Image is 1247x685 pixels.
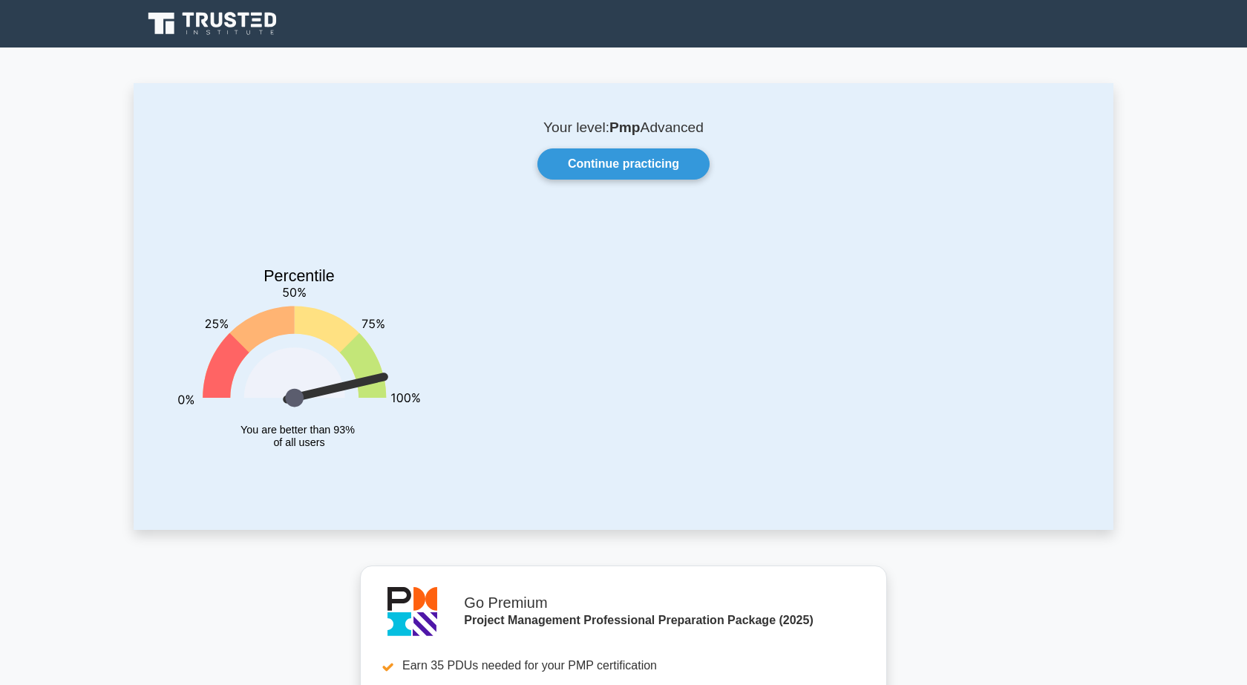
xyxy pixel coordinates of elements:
tspan: of all users [273,437,324,449]
a: Continue practicing [537,148,710,180]
tspan: You are better than 93% [240,424,355,436]
b: Pmp [609,119,641,135]
text: Percentile [264,267,335,285]
p: Your level: Advanced [169,119,1078,137]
